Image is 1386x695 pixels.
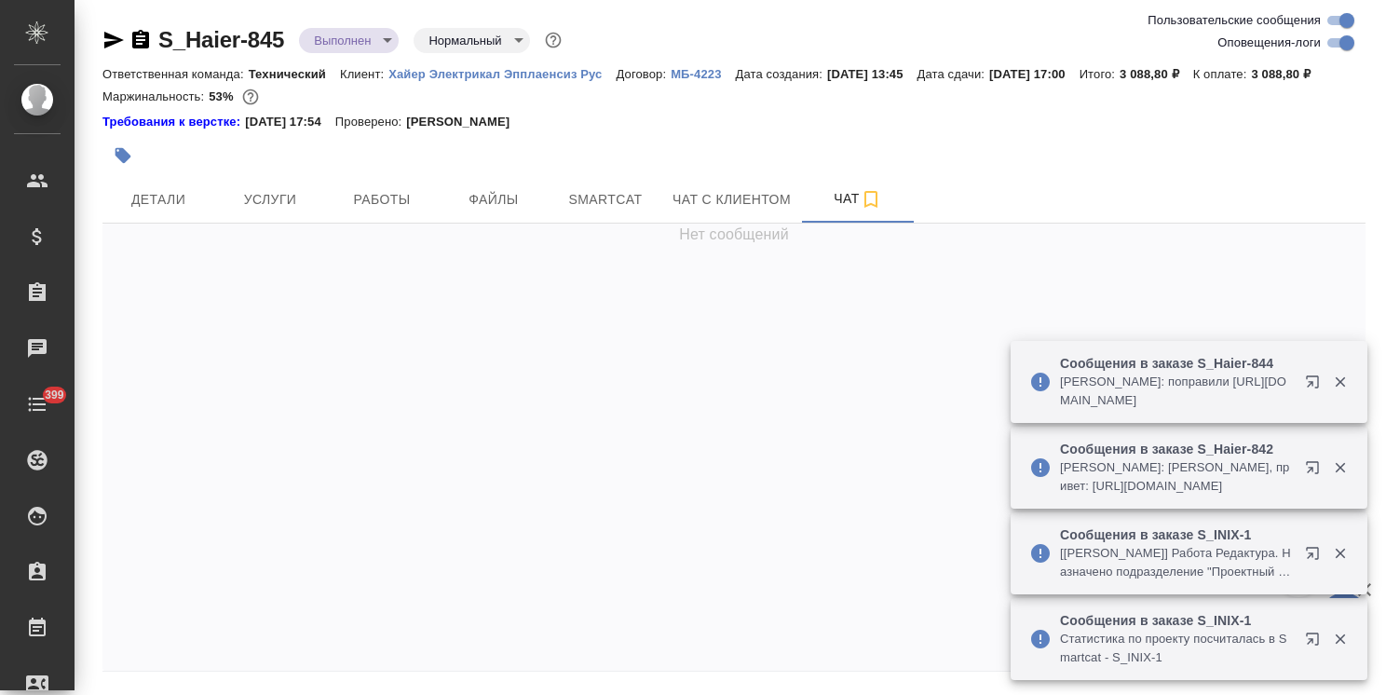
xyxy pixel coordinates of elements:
button: Открыть в новой вкладке [1294,449,1338,494]
p: Маржинальность: [102,89,209,103]
p: К оплате: [1193,67,1252,81]
p: [[PERSON_NAME]] Работа Редактура. Назначено подразделение "Проектный офис" [1060,544,1293,581]
button: Открыть в новой вкладке [1294,363,1338,408]
p: Клиент: [340,67,388,81]
p: [DATE] 13:45 [827,67,917,81]
p: Сообщения в заказе S_INIX-1 [1060,525,1293,544]
a: S_Haier-845 [158,27,284,52]
p: Ответственная команда: [102,67,249,81]
p: [DATE] 17:00 [989,67,1080,81]
button: Закрыть [1321,631,1359,647]
button: Закрыть [1321,545,1359,562]
div: Выполнен [299,28,399,53]
div: Нажми, чтобы открыть папку с инструкцией [102,113,245,131]
button: Открыть в новой вкладке [1294,535,1338,579]
p: Договор: [616,67,671,81]
p: 3 088,80 ₽ [1120,67,1193,81]
button: Закрыть [1321,459,1359,476]
p: [PERSON_NAME] [406,113,523,131]
button: 1206.00 RUB; [238,85,263,109]
a: Требования к верстке: [102,113,245,131]
a: МБ-4223 [671,65,735,81]
p: Дата сдачи: [917,67,989,81]
p: МБ-4223 [671,67,735,81]
p: Технический [249,67,340,81]
p: Проверено: [335,113,407,131]
button: Нормальный [423,33,507,48]
a: Хайер Электрикал Эпплаенсиз Рус [388,65,616,81]
span: Оповещения-логи [1217,34,1321,52]
span: Нет сообщений [679,224,789,246]
p: Дата создания: [736,67,827,81]
button: Выполнен [308,33,376,48]
span: Чат [813,187,903,211]
button: Добавить тэг [102,135,143,176]
p: [DATE] 17:54 [245,113,335,131]
button: Доп статусы указывают на важность/срочность заказа [541,28,565,52]
span: 399 [34,386,75,404]
span: Чат с клиентом [673,188,791,211]
span: Пользовательские сообщения [1148,11,1321,30]
span: Файлы [449,188,538,211]
a: 399 [5,381,70,428]
p: 3 088,80 ₽ [1251,67,1325,81]
button: Закрыть [1321,374,1359,390]
div: Выполнен [414,28,529,53]
button: Скопировать ссылку [129,29,152,51]
span: Smartcat [561,188,650,211]
p: Cтатистика по проекту посчиталась в Smartcat - S_INIX-1 [1060,630,1293,667]
span: Услуги [225,188,315,211]
p: Итого: [1080,67,1120,81]
p: 53% [209,89,238,103]
button: Открыть в новой вкладке [1294,620,1338,665]
span: Детали [114,188,203,211]
button: Скопировать ссылку для ЯМессенджера [102,29,125,51]
svg: Подписаться [860,188,882,211]
span: Работы [337,188,427,211]
p: Сообщения в заказе S_Haier-844 [1060,354,1293,373]
p: Сообщения в заказе S_INIX-1 [1060,611,1293,630]
p: [PERSON_NAME]: поправили [URL][DOMAIN_NAME] [1060,373,1293,410]
p: Сообщения в заказе S_Haier-842 [1060,440,1293,458]
p: [PERSON_NAME]: [PERSON_NAME], привет: [URL][DOMAIN_NAME] [1060,458,1293,496]
p: Хайер Электрикал Эпплаенсиз Рус [388,67,616,81]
